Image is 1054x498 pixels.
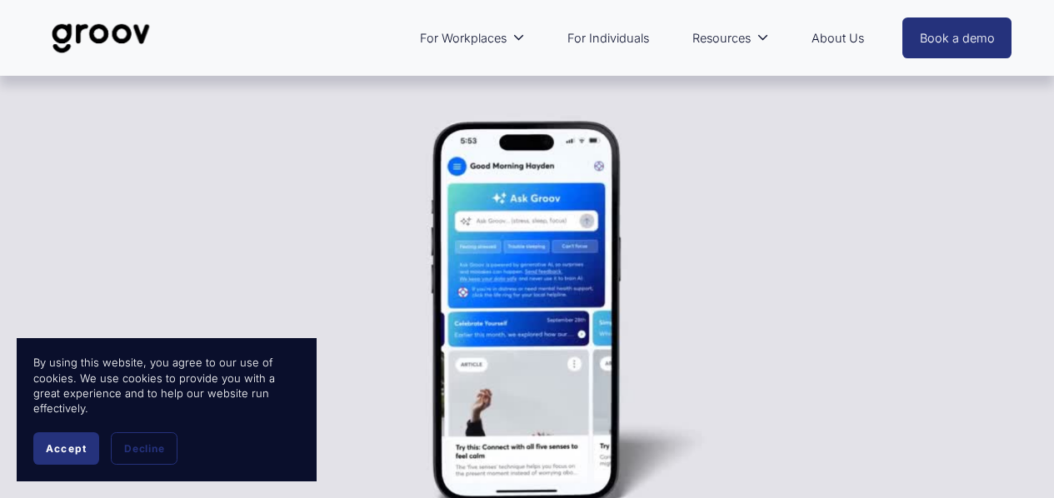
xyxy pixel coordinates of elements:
a: folder dropdown [412,19,533,57]
a: folder dropdown [684,19,777,57]
section: Cookie banner [17,338,317,481]
button: Decline [111,432,177,465]
a: About Us [803,19,872,57]
p: By using this website, you agree to our use of cookies. We use cookies to provide you with a grea... [33,355,300,416]
a: For Individuals [559,19,657,57]
span: Resources [692,27,751,49]
span: Decline [124,442,164,455]
span: For Workplaces [420,27,507,49]
span: Accept [46,442,87,455]
img: Groov | Unlock Human Potential at Work and in Life [42,11,160,66]
a: Book a demo [902,17,1012,58]
button: Accept [33,432,99,465]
